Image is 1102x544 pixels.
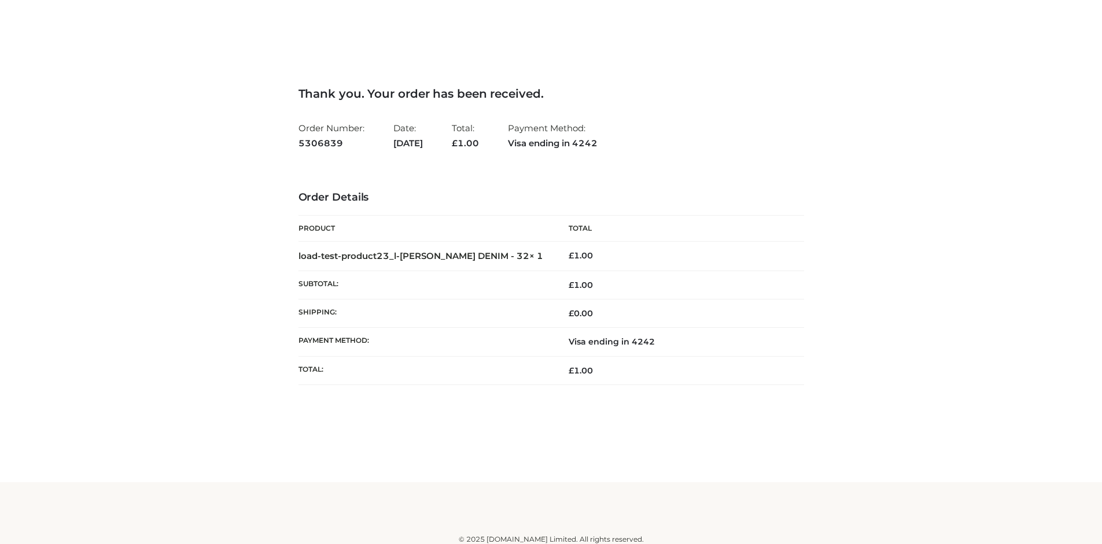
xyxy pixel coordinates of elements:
th: Total: [298,356,551,384]
bdi: 1.00 [569,250,593,261]
strong: load-test-product23_l-[PERSON_NAME] DENIM - 32 [298,250,543,261]
li: Order Number: [298,118,364,153]
span: £ [569,280,574,290]
h3: Order Details [298,191,804,204]
span: £ [569,365,574,376]
li: Date: [393,118,423,153]
strong: [DATE] [393,136,423,151]
li: Total: [452,118,479,153]
span: £ [569,308,574,319]
span: 1.00 [569,365,593,376]
bdi: 0.00 [569,308,593,319]
th: Product [298,216,551,242]
td: Visa ending in 4242 [551,328,804,356]
span: £ [569,250,574,261]
strong: Visa ending in 4242 [508,136,598,151]
span: 1.00 [452,138,479,149]
th: Total [551,216,804,242]
strong: 5306839 [298,136,364,151]
th: Shipping: [298,299,551,328]
th: Subtotal: [298,271,551,299]
li: Payment Method: [508,118,598,153]
strong: × 1 [529,250,543,261]
span: 1.00 [569,280,593,290]
th: Payment method: [298,328,551,356]
h3: Thank you. Your order has been received. [298,87,804,101]
span: £ [452,138,458,149]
